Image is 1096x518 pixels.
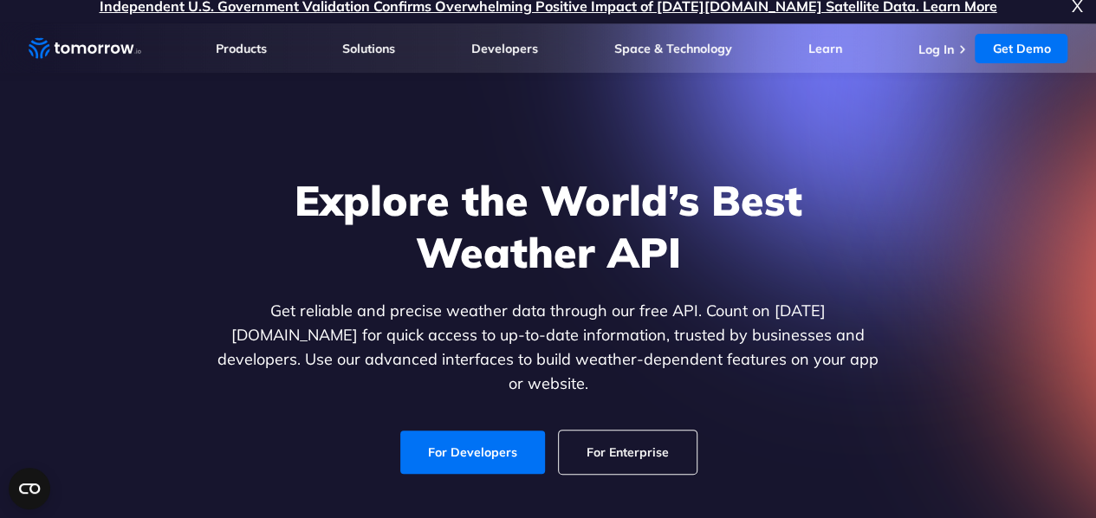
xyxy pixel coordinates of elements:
[214,174,883,278] h1: Explore the World’s Best Weather API
[471,41,538,56] a: Developers
[808,41,842,56] a: Learn
[400,431,545,474] a: For Developers
[342,41,395,56] a: Solutions
[975,34,1067,63] a: Get Demo
[216,41,267,56] a: Products
[214,299,883,396] p: Get reliable and precise weather data through our free API. Count on [DATE][DOMAIN_NAME] for quic...
[559,431,697,474] a: For Enterprise
[9,468,50,509] button: Open CMP widget
[29,36,141,62] a: Home link
[918,42,953,57] a: Log In
[614,41,732,56] a: Space & Technology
